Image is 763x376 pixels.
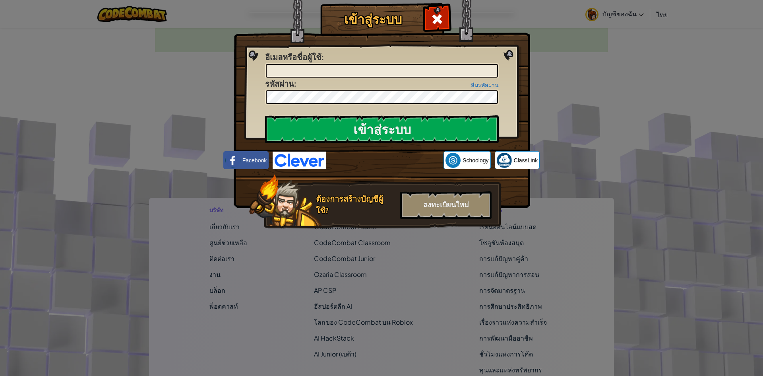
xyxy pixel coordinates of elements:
[316,193,395,216] div: ต้องการสร้างบัญชีผู้ใช้?
[273,152,326,169] img: clever-logo-blue.png
[322,12,424,26] h1: เข้าสู่ระบบ
[400,191,492,219] div: ลงทะเบียนใหม่
[265,78,294,89] span: รหัสผ่าน
[445,153,461,168] img: schoology.png
[265,115,499,143] input: เข้าสู่ระบบ
[497,153,512,168] img: classlink-logo-small.png
[242,156,267,164] span: Facebook
[514,156,538,164] span: ClassLink
[265,52,323,63] label: :
[225,153,240,168] img: facebook_small.png
[463,156,488,164] span: Schoology
[326,152,443,169] iframe: ปุ่มลงชื่อเข้าใช้ด้วย Google
[265,52,321,62] span: อีเมลหรือชื่อผู้ใช้
[265,78,296,90] label: :
[471,82,499,88] a: ลืมรหัสผ่าน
